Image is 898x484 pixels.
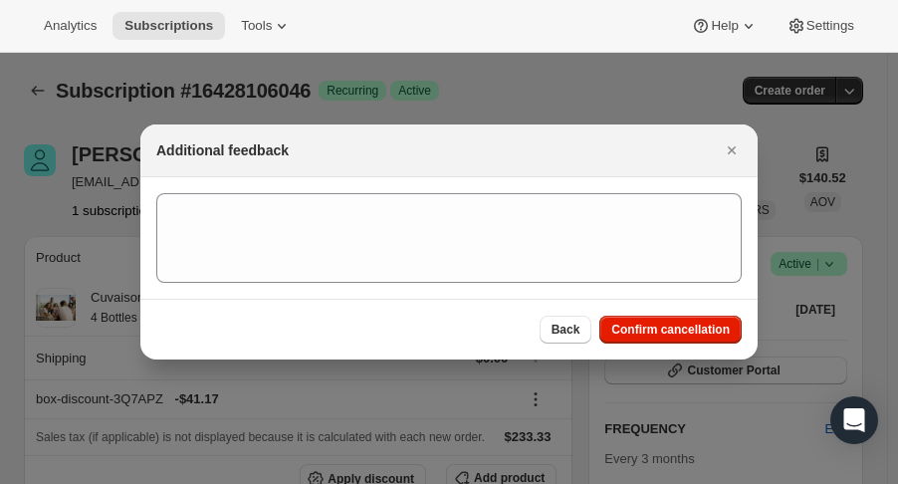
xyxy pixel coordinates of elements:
[806,18,854,34] span: Settings
[124,18,213,34] span: Subscriptions
[711,18,738,34] span: Help
[156,140,289,160] h2: Additional feedback
[229,12,304,40] button: Tools
[32,12,109,40] button: Analytics
[599,316,742,344] button: Confirm cancellation
[679,12,770,40] button: Help
[830,396,878,444] div: Open Intercom Messenger
[44,18,97,34] span: Analytics
[241,18,272,34] span: Tools
[540,316,592,344] button: Back
[552,322,580,338] span: Back
[718,136,746,164] button: Close
[112,12,225,40] button: Subscriptions
[611,322,730,338] span: Confirm cancellation
[775,12,866,40] button: Settings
